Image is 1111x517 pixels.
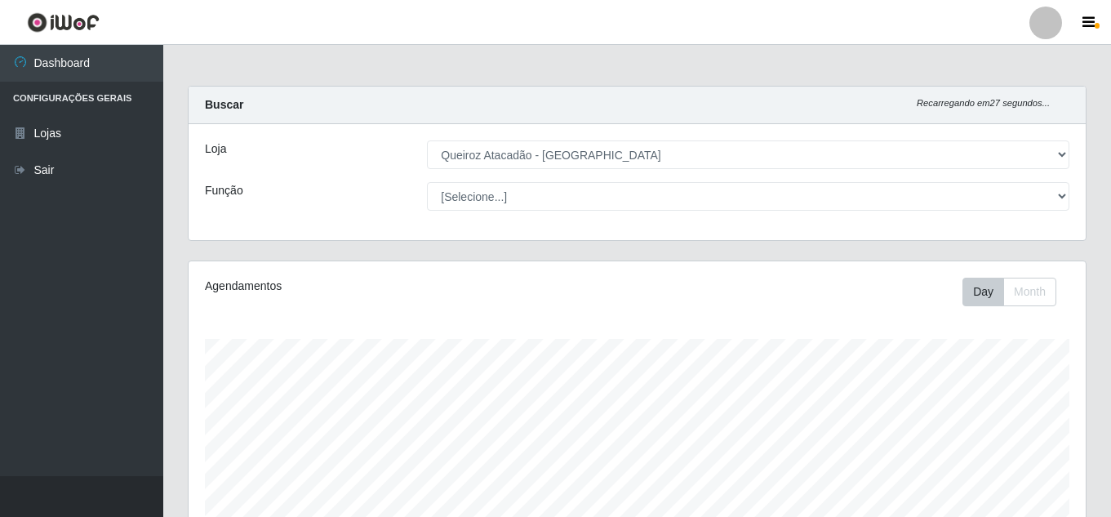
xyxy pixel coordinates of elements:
[205,278,551,295] div: Agendamentos
[205,98,243,111] strong: Buscar
[962,278,1069,306] div: Toolbar with button groups
[917,98,1050,108] i: Recarregando em 27 segundos...
[962,278,1004,306] button: Day
[205,140,226,158] label: Loja
[1003,278,1056,306] button: Month
[27,12,100,33] img: CoreUI Logo
[962,278,1056,306] div: First group
[205,182,243,199] label: Função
